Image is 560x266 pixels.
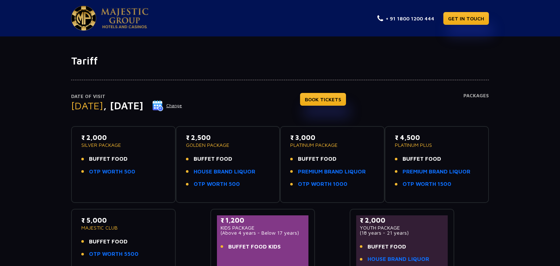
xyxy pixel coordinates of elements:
[463,93,489,119] h4: Packages
[103,99,143,112] span: , [DATE]
[71,93,182,100] p: Date of Visit
[298,168,366,176] a: PREMIUM BRAND LIQUOR
[89,250,139,258] a: OTP WORTH 5500
[194,180,240,188] a: OTP WORTH 500
[360,230,444,235] p: (18 years - 21 years)
[402,155,441,163] span: BUFFET FOOD
[290,133,374,142] p: ₹ 3,000
[221,230,305,235] p: (Above 4 years - Below 17 years)
[101,8,148,28] img: Majestic Pride
[89,168,135,176] a: OTP WORTH 500
[186,133,270,142] p: ₹ 2,500
[152,100,182,112] button: Change
[81,133,166,142] p: ₹ 2,000
[402,168,470,176] a: PREMIUM BRAND LIQUOR
[194,168,255,176] a: HOUSE BRAND LIQUOR
[89,155,128,163] span: BUFFET FOOD
[402,180,451,188] a: OTP WORTH 1500
[395,133,479,142] p: ₹ 4,500
[298,155,337,163] span: BUFFET FOOD
[194,155,232,163] span: BUFFET FOOD
[81,215,166,225] p: ₹ 5,000
[81,225,166,230] p: MAJESTIC CLUB
[377,15,434,22] a: + 91 1800 1200 444
[221,215,305,225] p: ₹ 1,200
[298,180,347,188] a: OTP WORTH 1000
[360,215,444,225] p: ₹ 2,000
[186,142,270,148] p: GOLDEN PACKAGE
[71,6,96,31] img: Majestic Pride
[443,12,489,25] a: GET IN TOUCH
[71,55,489,67] h1: Tariff
[221,225,305,230] p: KIDS PACKAGE
[71,99,103,112] span: [DATE]
[360,225,444,230] p: YOUTH PACKAGE
[290,142,374,148] p: PLATINUM PACKAGE
[395,142,479,148] p: PLATINUM PLUS
[300,93,346,106] a: BOOK TICKETS
[367,243,406,251] span: BUFFET FOOD
[228,243,281,251] span: BUFFET FOOD KIDS
[367,255,429,263] a: HOUSE BRAND LIQUOR
[81,142,166,148] p: SILVER PACKAGE
[89,238,128,246] span: BUFFET FOOD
